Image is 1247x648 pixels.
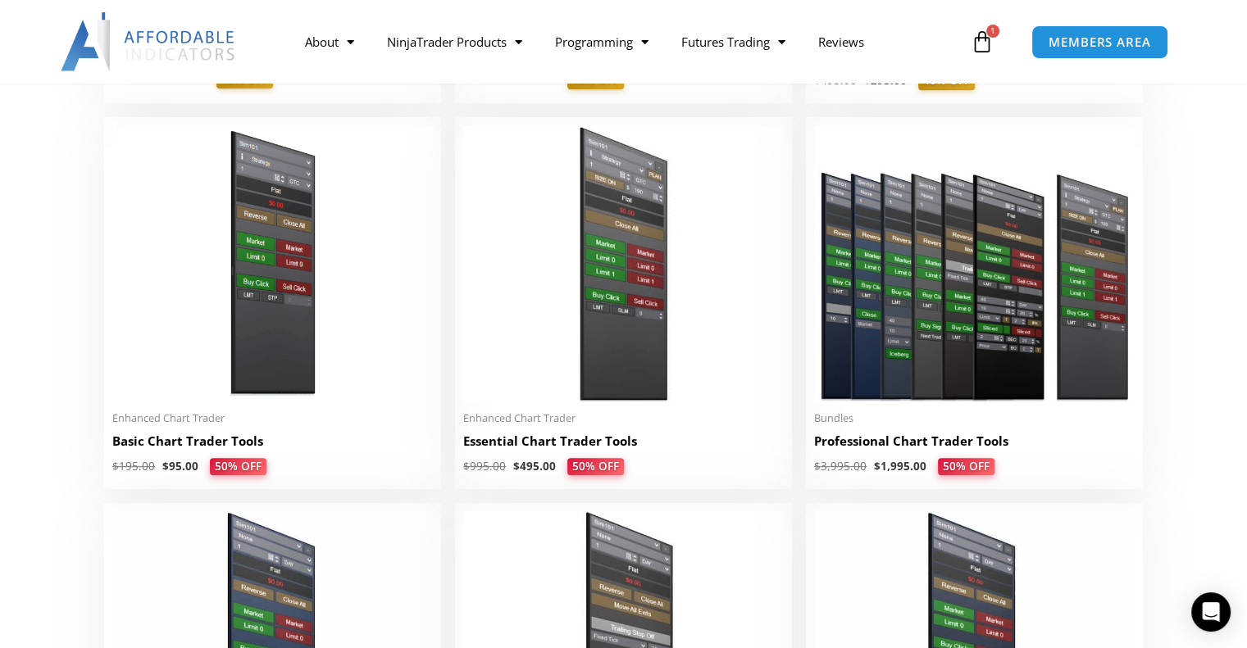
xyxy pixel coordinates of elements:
[1031,25,1168,59] a: MEMBERS AREA
[513,459,556,474] bdi: 495.00
[210,458,266,476] span: 50% OFF
[802,23,881,61] a: Reviews
[463,433,784,458] a: Essential Chart Trader Tools
[946,18,1018,66] a: 1
[938,458,994,476] span: 50% OFF
[112,125,433,401] img: BasicTools
[112,459,155,474] bdi: 195.00
[162,72,205,87] bdi: 175.00
[986,25,999,38] span: 1
[874,459,881,474] span: $
[814,459,821,474] span: $
[289,23,371,61] a: About
[112,411,433,425] span: Enhanced Chart Trader
[61,12,237,71] img: LogoAI | Affordable Indicators – NinjaTrader
[567,458,624,476] span: 50% OFF
[874,459,926,474] bdi: 1,995.00
[162,459,198,474] bdi: 95.00
[814,125,1135,401] img: ProfessionalToolsBundlePage
[112,72,119,87] span: $
[463,433,784,450] h2: Essential Chart Trader Tools
[814,433,1135,450] h2: Professional Chart Trader Tools
[539,23,665,61] a: Programming
[289,23,967,61] nav: Menu
[814,411,1135,425] span: Bundles
[463,459,506,474] bdi: 995.00
[162,72,169,87] span: $
[463,459,470,474] span: $
[1191,592,1231,632] div: Open Intercom Messenger
[112,433,433,458] a: Basic Chart Trader Tools
[463,411,784,425] span: Enhanced Chart Trader
[665,23,802,61] a: Futures Trading
[1049,36,1151,48] span: MEMBERS AREA
[814,459,867,474] bdi: 3,995.00
[112,72,155,87] bdi: 295.00
[513,459,520,474] span: $
[112,459,119,474] span: $
[463,125,784,401] img: Essential Chart Trader Tools
[162,459,169,474] span: $
[814,433,1135,458] a: Professional Chart Trader Tools
[371,23,539,61] a: NinjaTrader Products
[112,433,433,450] h2: Basic Chart Trader Tools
